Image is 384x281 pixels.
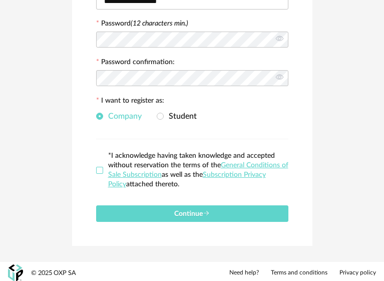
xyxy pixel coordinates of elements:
i: (12 characters min.) [131,20,188,27]
span: Continue [174,210,210,217]
span: Student [164,112,197,120]
a: Subscription Privacy Policy [108,171,266,188]
label: Password confirmation: [96,59,175,68]
label: Password [101,20,188,27]
a: Terms and conditions [271,269,327,277]
span: Company [103,112,142,120]
a: Need help? [229,269,259,277]
a: General Conditions of Sale Subscription [108,162,288,178]
div: © 2025 OXP SA [31,269,76,277]
span: *I acknowledge having taken knowledge and accepted without reservation the terms of the as well a... [108,152,288,188]
a: Privacy policy [339,269,376,277]
button: Continue [96,205,288,222]
label: I want to register as: [96,97,164,106]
